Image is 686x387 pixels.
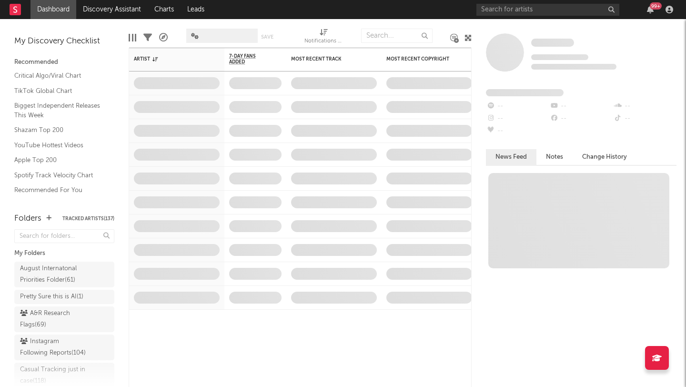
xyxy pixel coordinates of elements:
[143,24,152,51] div: Filters
[20,263,87,286] div: August Internatonal Priorities Folder ( 61 )
[531,39,574,47] span: Some Artist
[476,4,619,16] input: Search for artists
[650,2,662,10] div: 99 +
[613,100,676,112] div: --
[531,38,574,48] a: Some Artist
[14,248,114,259] div: My Folders
[613,112,676,125] div: --
[14,262,114,287] a: August Internatonal Priorities Folder(61)
[531,54,588,60] span: Tracking Since: [DATE]
[531,64,616,70] span: 0 fans last week
[573,149,636,165] button: Change History
[486,100,549,112] div: --
[386,56,458,62] div: Most Recent Copyright
[14,71,105,81] a: Critical Algo/Viral Chart
[549,100,613,112] div: --
[14,213,41,224] div: Folders
[304,36,343,47] div: Notifications (Artist)
[486,125,549,137] div: --
[14,57,114,68] div: Recommended
[14,36,114,47] div: My Discovery Checklist
[486,112,549,125] div: --
[20,364,87,387] div: Casual Tracking just in case ( 118 )
[14,185,105,195] a: Recommended For You
[261,34,273,40] button: Save
[14,229,114,243] input: Search for folders...
[14,101,105,120] a: Biggest Independent Releases This Week
[549,112,613,125] div: --
[134,56,205,62] div: Artist
[14,290,114,304] a: Pretty Sure this is AI(1)
[129,24,136,51] div: Edit Columns
[361,29,433,43] input: Search...
[229,53,267,65] span: 7-Day Fans Added
[486,89,564,96] span: Fans Added by Platform
[14,86,105,96] a: TikTok Global Chart
[62,216,114,221] button: Tracked Artists(137)
[14,170,105,181] a: Spotify Track Velocity Chart
[20,336,87,359] div: Instagram Following Reports ( 104 )
[20,291,83,303] div: Pretty Sure this is AI ( 1 )
[14,140,105,151] a: YouTube Hottest Videos
[536,149,573,165] button: Notes
[291,56,363,62] div: Most Recent Track
[486,149,536,165] button: News Feed
[159,24,168,51] div: A&R Pipeline
[14,125,105,135] a: Shazam Top 200
[304,24,343,51] div: Notifications (Artist)
[14,335,114,360] a: Instagram Following Reports(104)
[647,6,654,13] button: 99+
[14,306,114,332] a: A&R Research Flags(69)
[20,308,87,331] div: A&R Research Flags ( 69 )
[14,155,105,165] a: Apple Top 200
